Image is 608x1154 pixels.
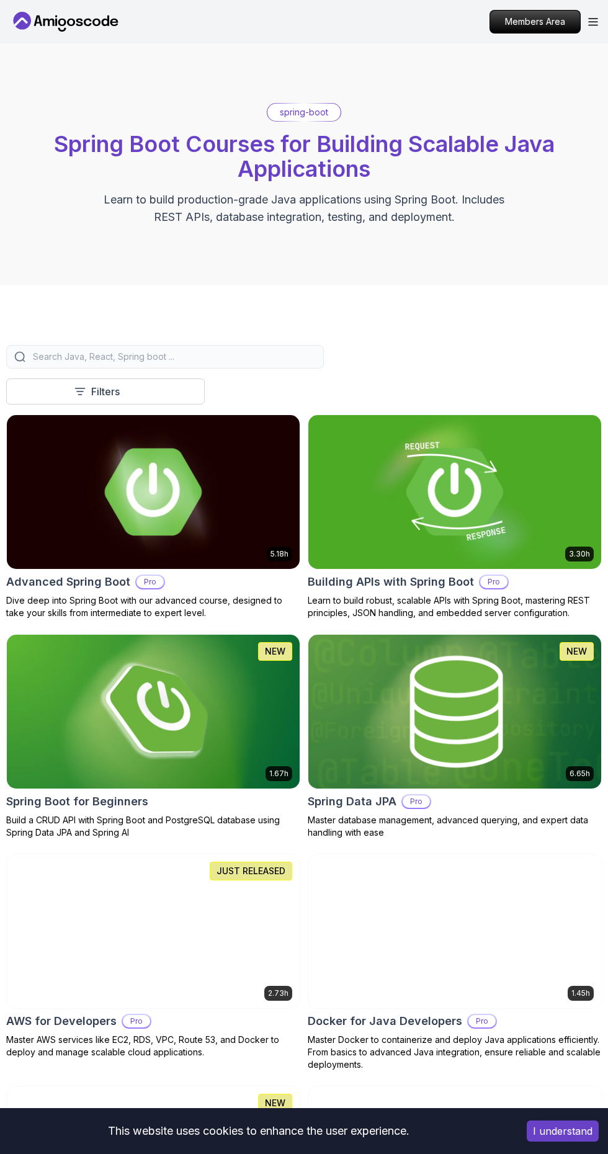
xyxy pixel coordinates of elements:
[588,18,598,26] button: Open Menu
[9,1117,508,1145] div: This website uses cookies to enhance the user experience.
[308,854,601,1008] img: Docker for Java Developers card
[6,634,300,839] a: Spring Boot for Beginners card1.67hNEWSpring Boot for BeginnersBuild a CRUD API with Spring Boot ...
[6,573,130,591] h2: Advanced Spring Boot
[6,854,300,1058] a: AWS for Developers card2.73hJUST RELEASEDAWS for DevelopersProMaster AWS services like EC2, RDS, ...
[308,1013,462,1030] h2: Docker for Java Developers
[6,814,300,839] p: Build a CRUD API with Spring Boot and PostgreSQL database using Spring Data JPA and Spring AI
[566,645,587,658] p: NEW
[569,549,590,559] p: 3.30h
[7,635,300,789] img: Spring Boot for Beginners card
[7,854,300,1008] img: AWS for Developers card
[265,1097,285,1109] p: NEW
[468,1015,496,1027] p: Pro
[7,415,300,569] img: Advanced Spring Boot card
[269,769,288,779] p: 1.67h
[6,594,300,619] p: Dive deep into Spring Boot with our advanced course, designed to take your skills from intermedia...
[308,573,474,591] h2: Building APIs with Spring Boot
[308,634,602,839] a: Spring Data JPA card6.65hNEWSpring Data JPAProMaster database management, advanced querying, and ...
[527,1120,599,1142] button: Accept cookies
[480,576,507,588] p: Pro
[6,414,300,619] a: Advanced Spring Boot card5.18hAdvanced Spring BootProDive deep into Spring Boot with our advanced...
[308,594,602,619] p: Learn to build robust, scalable APIs with Spring Boot, mastering REST principles, JSON handling, ...
[570,769,590,779] p: 6.65h
[308,1034,602,1071] p: Master Docker to containerize and deploy Java applications efficiently. From basics to advanced J...
[54,130,555,182] span: Spring Boot Courses for Building Scalable Java Applications
[308,854,602,1071] a: Docker for Java Developers card1.45hDocker for Java DevelopersProMaster Docker to containerize an...
[91,384,120,399] p: Filters
[571,988,590,998] p: 1.45h
[308,414,602,619] a: Building APIs with Spring Boot card3.30hBuilding APIs with Spring BootProLearn to build robust, s...
[268,988,288,998] p: 2.73h
[490,10,581,34] a: Members Area
[136,576,164,588] p: Pro
[6,793,148,810] h2: Spring Boot for Beginners
[123,1015,150,1027] p: Pro
[96,191,512,226] p: Learn to build production-grade Java applications using Spring Boot. Includes REST APIs, database...
[270,549,288,559] p: 5.18h
[403,795,430,808] p: Pro
[6,1013,117,1030] h2: AWS for Developers
[6,378,205,405] button: Filters
[265,645,285,658] p: NEW
[308,793,396,810] h2: Spring Data JPA
[280,106,328,119] p: spring-boot
[308,814,602,839] p: Master database management, advanced querying, and expert data handling with ease
[6,1034,300,1058] p: Master AWS services like EC2, RDS, VPC, Route 53, and Docker to deploy and manage scalable cloud ...
[490,11,580,33] p: Members Area
[308,415,601,569] img: Building APIs with Spring Boot card
[30,351,316,363] input: Search Java, React, Spring boot ...
[308,635,601,789] img: Spring Data JPA card
[217,865,285,877] p: JUST RELEASED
